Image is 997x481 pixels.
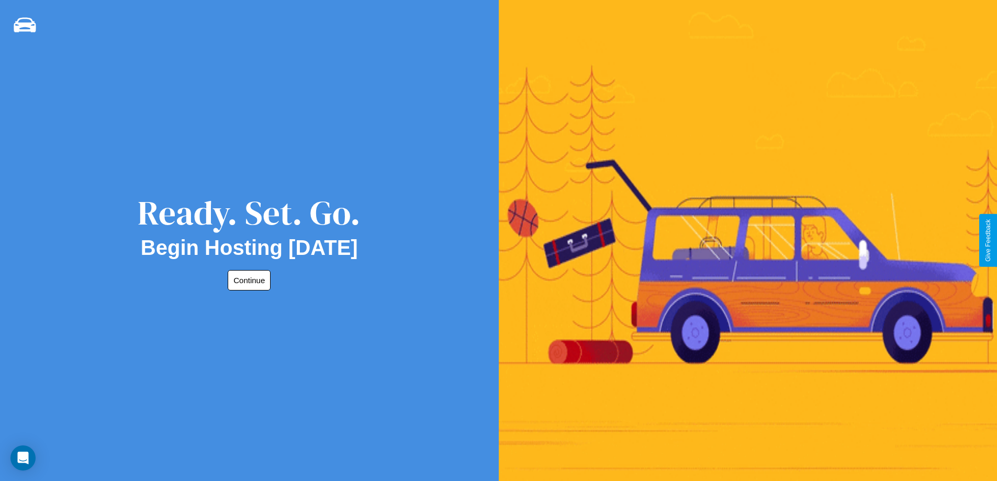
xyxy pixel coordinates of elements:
div: Open Intercom Messenger [10,445,36,471]
div: Give Feedback [984,219,992,262]
button: Continue [228,270,271,290]
h2: Begin Hosting [DATE] [141,236,358,260]
div: Ready. Set. Go. [138,189,361,236]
